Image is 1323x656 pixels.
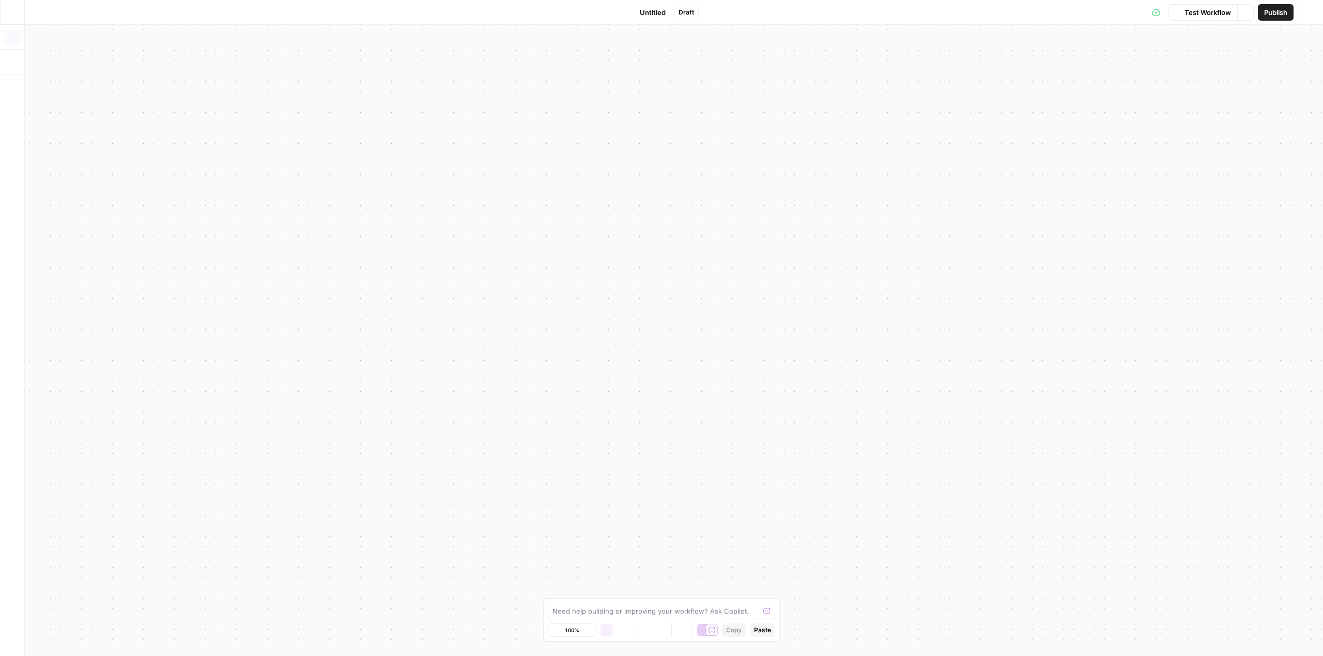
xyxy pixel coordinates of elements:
span: 100% [565,626,579,634]
button: Test Workflow [1168,4,1237,21]
button: Paste [750,623,775,637]
span: Draft [679,8,694,17]
span: Test Workflow [1184,7,1231,18]
span: Copy [726,626,742,635]
span: Paste [754,626,771,635]
button: Publish [1258,4,1294,21]
button: Untitled [624,4,672,21]
span: Publish [1264,7,1287,18]
button: Copy [722,623,746,637]
span: Untitled [640,7,666,18]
